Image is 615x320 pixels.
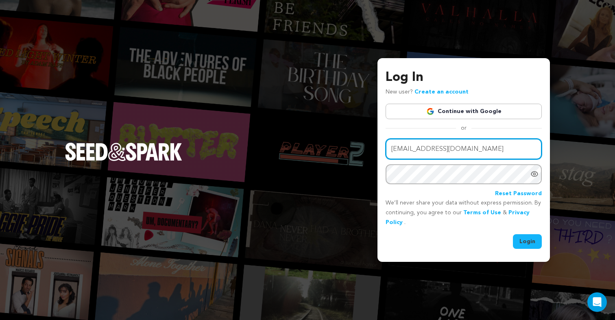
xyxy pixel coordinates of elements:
[456,124,471,132] span: or
[386,198,542,227] p: We’ll never share your data without express permission. By continuing, you agree to our & .
[386,68,542,87] h3: Log In
[65,143,182,161] img: Seed&Spark Logo
[587,292,607,312] div: Open Intercom Messenger
[463,210,501,216] a: Terms of Use
[513,234,542,249] button: Login
[414,89,469,95] a: Create an account
[530,170,539,178] a: Show password as plain text. Warning: this will display your password on the screen.
[386,104,542,119] a: Continue with Google
[386,87,469,97] p: New user?
[386,139,542,159] input: Email address
[65,143,182,177] a: Seed&Spark Homepage
[495,189,542,199] a: Reset Password
[426,107,434,115] img: Google logo
[386,210,530,225] a: Privacy Policy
